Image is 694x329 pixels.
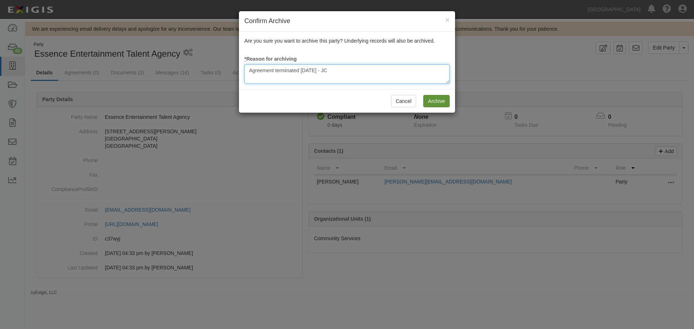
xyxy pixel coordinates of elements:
div: Are you sure you want to archive this party? Underlying records will also be archived. [239,32,455,89]
abbr: required [244,56,246,62]
input: Archive [423,95,450,107]
button: Cancel [391,95,416,107]
span: × [445,16,450,24]
button: Close [445,16,450,23]
label: Reason for archiving [244,55,297,62]
h4: Confirm Archive [244,17,450,26]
